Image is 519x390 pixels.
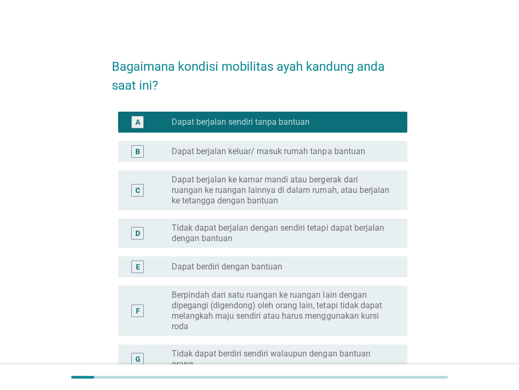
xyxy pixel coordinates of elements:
[172,349,390,370] label: Tidak dapat berdiri sendiri walaupun dengan bantuan orang
[112,47,407,95] h2: Bagaimana kondisi mobilitas ayah kandung anda saat ini?
[172,290,390,332] label: Berpindah dari satu ruangan ke ruangan lain dengan dipegangi (digendong) oleh orang lain, tetapi ...
[135,146,140,157] div: B
[172,175,390,206] label: Dapat berjalan ke kamar mandi atau bergerak dari ruangan ke ruangan lainnya di dalam rumah, atau ...
[172,117,310,127] label: Dapat berjalan sendiri tanpa bantuan
[172,146,365,157] label: Dapat berjalan keluar/ masuk rumah tanpa bantuan
[135,185,140,196] div: C
[135,305,140,316] div: F
[135,261,140,272] div: E
[172,223,390,244] label: Tidak dapat berjalan dengan sendiri tetapi dapat berjalan dengan bantuan
[135,227,140,239] div: D
[172,262,282,272] label: Dapat berdiri dengan bantuan
[135,353,140,364] div: G
[135,116,140,127] div: A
